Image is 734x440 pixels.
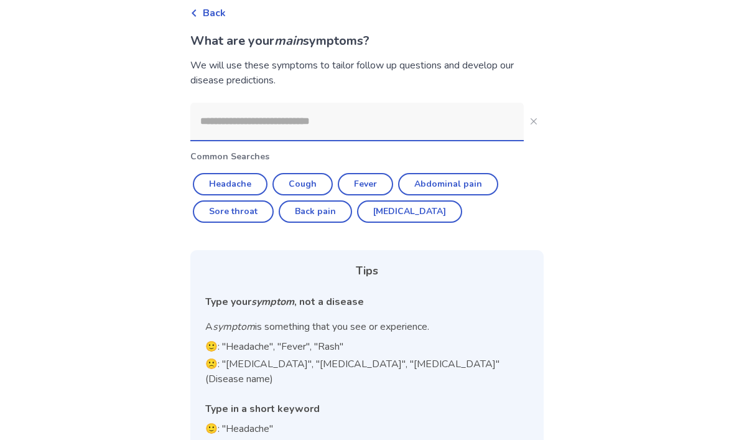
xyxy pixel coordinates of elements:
[190,32,544,51] p: What are your symptoms?
[213,321,255,334] i: symptom
[274,33,303,50] i: main
[203,6,226,21] span: Back
[205,357,529,387] p: 🙁: "[MEDICAL_DATA]", "[MEDICAL_DATA]", "[MEDICAL_DATA]" (Disease name)
[205,422,529,437] p: 🙂: "Headache"
[205,263,529,280] div: Tips
[357,201,462,223] button: [MEDICAL_DATA]
[190,103,524,141] input: Close
[272,174,333,196] button: Cough
[193,201,274,223] button: Sore throat
[193,174,267,196] button: Headache
[279,201,352,223] button: Back pain
[205,295,529,310] div: Type your , not a disease
[398,174,498,196] button: Abdominal pain
[251,296,294,309] i: symptom
[205,320,529,335] p: A is something that you see or experience.
[205,402,529,417] div: Type in a short keyword
[524,112,544,132] button: Close
[190,151,544,164] p: Common Searches
[190,59,544,88] div: We will use these symptoms to tailor follow up questions and develop our disease predictions.
[205,340,529,355] p: 🙂: "Headache", "Fever", "Rash"
[338,174,393,196] button: Fever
